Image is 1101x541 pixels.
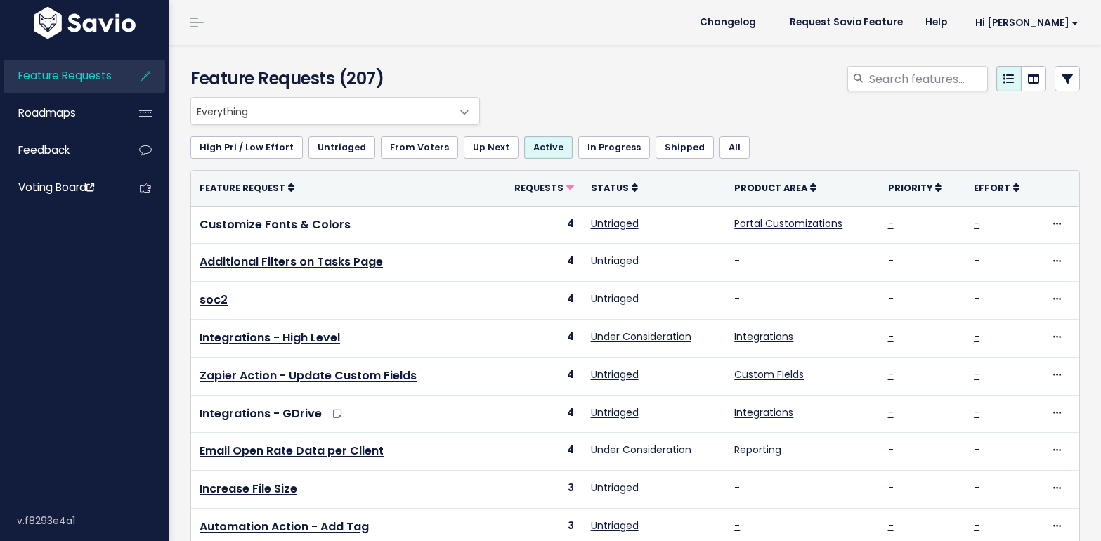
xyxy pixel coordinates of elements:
[524,136,573,159] a: Active
[888,181,942,195] a: Priority
[888,367,894,382] a: -
[4,134,117,167] a: Feedback
[888,216,894,230] a: -
[868,66,988,91] input: Search features...
[200,216,351,233] a: Customize Fonts & Colors
[591,181,638,195] a: Status
[734,330,793,344] a: Integrations
[974,216,979,230] a: -
[18,180,94,195] span: Voting Board
[578,136,650,159] a: In Progress
[190,97,480,125] span: Everything
[514,182,563,194] span: Requests
[591,330,691,344] a: Under Consideration
[974,292,979,306] a: -
[734,182,807,194] span: Product Area
[18,68,112,83] span: Feature Requests
[488,282,582,320] td: 4
[974,182,1010,194] span: Effort
[200,292,228,308] a: soc2
[488,471,582,509] td: 3
[514,181,574,195] a: Requests
[4,171,117,204] a: Voting Board
[591,481,639,495] a: Untriaged
[974,405,979,419] a: -
[888,481,894,495] a: -
[200,519,369,535] a: Automation Action - Add Tag
[591,405,639,419] a: Untriaged
[591,519,639,533] a: Untriaged
[488,357,582,395] td: 4
[200,405,322,422] a: Integrations - GDrive
[191,98,451,124] span: Everything
[914,12,958,33] a: Help
[734,367,804,382] a: Custom Fields
[488,206,582,244] td: 4
[974,254,979,268] a: -
[888,443,894,457] a: -
[591,443,691,457] a: Under Consideration
[17,502,169,539] div: v.f8293e4a1
[190,136,303,159] a: High Pri / Low Effort
[381,136,458,159] a: From Voters
[488,395,582,433] td: 4
[200,182,285,194] span: Feature Request
[974,481,979,495] a: -
[974,330,979,344] a: -
[200,330,340,346] a: Integrations - High Level
[958,12,1090,34] a: Hi [PERSON_NAME]
[200,254,383,270] a: Additional Filters on Tasks Page
[778,12,914,33] a: Request Savio Feature
[734,254,740,268] a: -
[974,443,979,457] a: -
[888,405,894,419] a: -
[719,136,750,159] a: All
[656,136,714,159] a: Shipped
[30,7,139,39] img: logo-white.9d6f32f41409.svg
[18,143,70,157] span: Feedback
[591,367,639,382] a: Untriaged
[18,105,76,120] span: Roadmaps
[974,181,1019,195] a: Effort
[734,405,793,419] a: Integrations
[190,136,1080,159] ul: Filter feature requests
[591,254,639,268] a: Untriaged
[4,97,117,129] a: Roadmaps
[4,60,117,92] a: Feature Requests
[190,66,473,91] h4: Feature Requests (207)
[591,216,639,230] a: Untriaged
[974,519,979,533] a: -
[488,433,582,471] td: 4
[888,254,894,268] a: -
[200,181,294,195] a: Feature Request
[308,136,375,159] a: Untriaged
[734,292,740,306] a: -
[591,182,629,194] span: Status
[734,443,781,457] a: Reporting
[700,18,756,27] span: Changelog
[591,292,639,306] a: Untriaged
[488,244,582,282] td: 4
[464,136,519,159] a: Up Next
[200,443,384,459] a: Email Open Rate Data per Client
[200,481,297,497] a: Increase File Size
[888,330,894,344] a: -
[975,18,1079,28] span: Hi [PERSON_NAME]
[200,367,417,384] a: Zapier Action - Update Custom Fields
[488,319,582,357] td: 4
[734,481,740,495] a: -
[734,216,842,230] a: Portal Customizations
[888,292,894,306] a: -
[974,367,979,382] a: -
[888,519,894,533] a: -
[888,182,932,194] span: Priority
[734,181,816,195] a: Product Area
[734,519,740,533] a: -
